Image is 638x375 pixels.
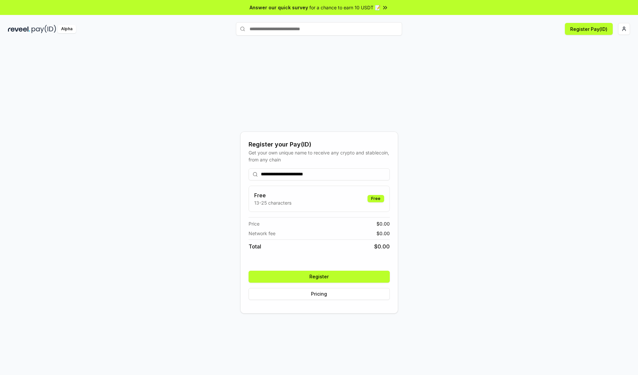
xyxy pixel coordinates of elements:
[32,25,56,33] img: pay_id
[376,230,390,237] span: $ 0.00
[254,199,291,206] p: 13-25 characters
[309,4,380,11] span: for a chance to earn 10 USDT 📝
[8,25,30,33] img: reveel_dark
[368,195,384,202] div: Free
[376,220,390,227] span: $ 0.00
[249,149,390,163] div: Get your own unique name to receive any crypto and stablecoin, from any chain
[249,220,260,227] span: Price
[374,242,390,250] span: $ 0.00
[249,242,261,250] span: Total
[254,191,291,199] h3: Free
[249,271,390,283] button: Register
[249,230,275,237] span: Network fee
[250,4,308,11] span: Answer our quick survey
[57,25,76,33] div: Alpha
[249,140,390,149] div: Register your Pay(ID)
[565,23,613,35] button: Register Pay(ID)
[249,288,390,300] button: Pricing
